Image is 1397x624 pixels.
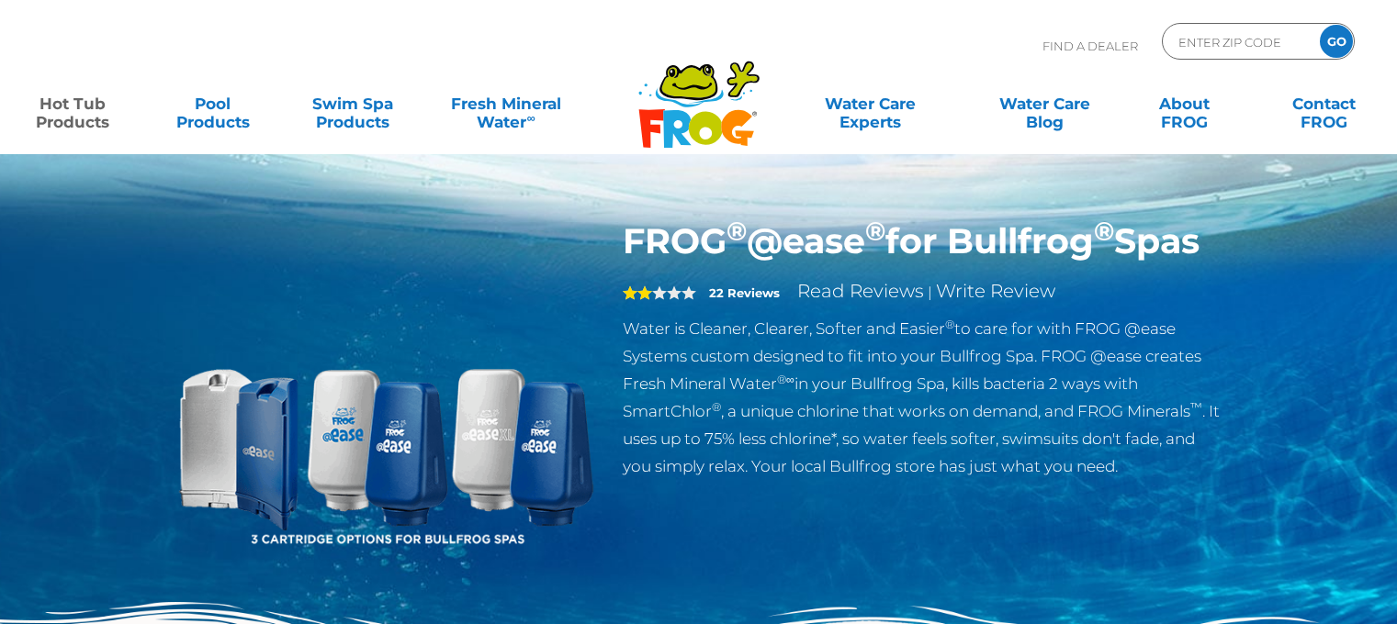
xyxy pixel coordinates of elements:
span: | [928,284,932,301]
a: Swim SpaProducts [299,85,407,122]
strong: 22 Reviews [709,285,780,300]
a: Water CareBlog [990,85,1098,122]
sup: ∞ [526,111,535,125]
p: Water is Cleaner, Clearer, Softer and Easier to care for with FROG @ease Systems custom designed ... [623,315,1222,480]
a: AboutFROG [1130,85,1238,122]
img: Frog Products Logo [628,37,770,149]
sup: ®∞ [777,373,794,386]
a: Fresh MineralWater∞ [438,85,574,122]
a: ContactFROG [1270,85,1379,122]
a: Write Review [936,280,1055,302]
a: Read Reviews [797,280,924,302]
span: 2 [623,285,652,300]
p: Find A Dealer [1042,23,1138,69]
sup: ® [712,400,721,414]
sup: ® [865,215,885,247]
a: PoolProducts [158,85,266,122]
a: Hot TubProducts [18,85,127,122]
h1: FROG @ease for Bullfrog Spas [623,220,1222,262]
sup: ® [727,215,747,247]
a: Water CareExperts [782,85,959,122]
input: GO [1320,25,1353,58]
sup: ™ [1190,400,1202,414]
sup: ® [945,318,954,331]
sup: ® [1094,215,1114,247]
